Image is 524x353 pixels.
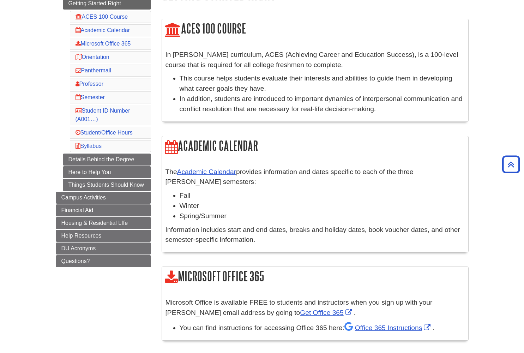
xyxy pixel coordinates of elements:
[56,204,151,216] a: Financial Aid
[61,207,94,213] span: Financial Aid
[180,322,465,333] li: You can find instructions for accessing Office 365 here: .
[61,195,106,201] span: Campus Activities
[61,245,96,251] span: DU Acronyms
[162,136,468,156] h2: Academic Calendar
[56,217,151,229] a: Housing & Residential LIfe
[63,179,151,191] a: Things Students Should Know
[165,167,465,187] p: The provides information and dates specific to each of the three [PERSON_NAME] semesters:
[76,143,102,149] a: Syllabus
[300,309,354,316] a: Link opens in new window
[76,54,109,60] a: Orientation
[76,14,128,20] a: ACES 100 Course
[76,81,103,87] a: Professor
[56,255,151,267] a: Questions?
[180,73,465,94] li: This course helps students evaluate their interests and abilities to guide them in developing wha...
[61,258,90,264] span: Questions?
[76,108,130,122] a: Student ID Number (A001…)
[344,324,433,331] a: Link opens in new window
[165,225,465,245] p: Information includes start and end dates, breaks and holiday dates, book voucher dates, and other...
[63,154,151,166] a: Details Behind the Degree
[180,191,465,201] li: Fall
[76,94,105,100] a: Semester
[165,50,465,70] p: In [PERSON_NAME] curriculum, ACES (Achieving Career and Education Success), is a 100-level course...
[61,233,102,239] span: Help Resources
[180,201,465,211] li: Winter
[56,243,151,255] a: DU Acronyms
[180,94,465,114] li: In addition, students are introduced to important dynamics of interpersonal communication and con...
[76,41,131,47] a: Microsoft Office 365
[56,192,151,204] a: Campus Activities
[63,166,151,178] a: Here to Help You
[162,267,468,287] h2: Microsoft Office 365
[162,19,468,39] h2: ACES 100 Course
[56,230,151,242] a: Help Resources
[500,160,522,169] a: Back to Top
[76,27,130,33] a: Academic Calendar
[76,67,111,73] a: Panthermail
[180,211,465,221] li: Spring/Summer
[177,168,236,175] a: Academic Calendar
[61,220,128,226] span: Housing & Residential LIfe
[165,298,465,318] p: Microsoft Office is available FREE to students and instructors when you sign up with your [PERSON...
[76,130,133,136] a: Student/Office Hours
